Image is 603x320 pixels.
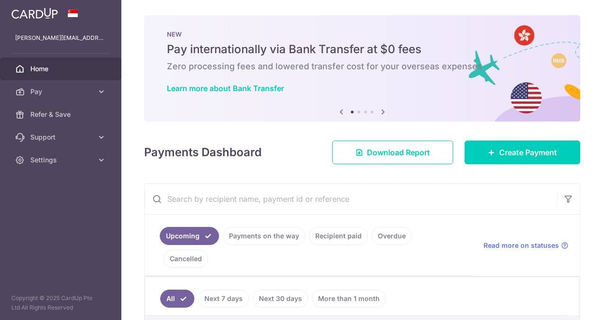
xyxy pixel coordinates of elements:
p: NEW [167,30,557,38]
a: Read more on statuses [484,241,568,250]
h6: Zero processing fees and lowered transfer cost for your overseas expenses [167,61,557,72]
a: Overdue [372,227,412,245]
a: Next 7 days [198,290,249,308]
span: Refer & Save [30,110,93,119]
span: Pay [30,87,93,96]
a: More than 1 month [312,290,386,308]
h4: Payments Dashboard [144,144,262,161]
span: Home [30,64,93,74]
p: [PERSON_NAME][EMAIL_ADDRESS][DOMAIN_NAME] [15,33,106,43]
a: Payments on the way [223,227,305,245]
span: Create Payment [499,147,557,158]
input: Search by recipient name, payment id or reference [145,184,557,214]
a: Create Payment [465,141,580,164]
h5: Pay internationally via Bank Transfer at $0 fees [167,42,557,57]
a: Recipient paid [309,227,368,245]
a: Next 30 days [253,290,308,308]
a: Download Report [332,141,453,164]
span: Download Report [367,147,430,158]
span: Read more on statuses [484,241,559,250]
a: Learn more about Bank Transfer [167,84,284,93]
span: Support [30,132,93,142]
img: Bank transfer banner [144,15,580,122]
img: CardUp [11,8,58,19]
a: Upcoming [160,227,219,245]
span: Settings [30,155,93,165]
a: All [160,290,194,308]
a: Cancelled [164,250,208,268]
